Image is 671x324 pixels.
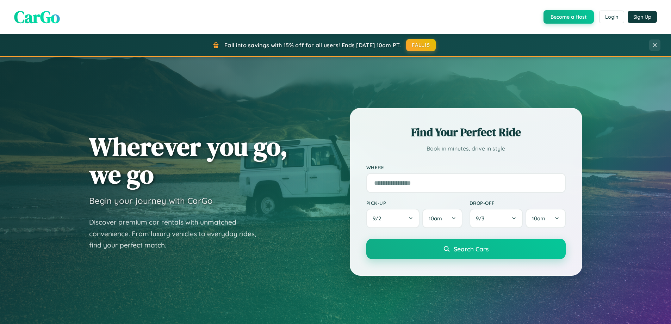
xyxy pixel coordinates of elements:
[14,5,60,29] span: CarGo
[366,164,566,170] label: Where
[366,143,566,154] p: Book in minutes, drive in style
[470,209,523,228] button: 9/3
[366,239,566,259] button: Search Cars
[628,11,657,23] button: Sign Up
[406,39,436,51] button: FALL15
[429,215,442,222] span: 10am
[366,200,462,206] label: Pick-up
[366,209,420,228] button: 9/2
[373,215,385,222] span: 9 / 2
[89,133,288,188] h1: Wherever you go, we go
[543,10,594,24] button: Become a Host
[532,215,545,222] span: 10am
[470,200,566,206] label: Drop-off
[366,124,566,140] h2: Find Your Perfect Ride
[422,209,462,228] button: 10am
[526,209,565,228] button: 10am
[224,42,401,49] span: Fall into savings with 15% off for all users! Ends [DATE] 10am PT.
[476,215,488,222] span: 9 / 3
[599,11,624,23] button: Login
[89,195,213,206] h3: Begin your journey with CarGo
[454,245,489,253] span: Search Cars
[89,216,265,251] p: Discover premium car rentals with unmatched convenience. From luxury vehicles to everyday rides, ...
